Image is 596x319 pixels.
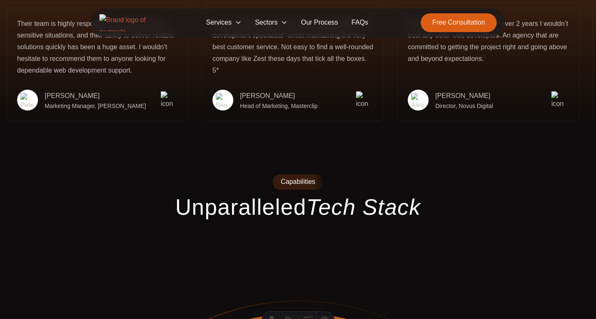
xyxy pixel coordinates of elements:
p: After working with Zestcode for over 2 years I wouldn’t trust any other web developers. An agency... [408,18,569,65]
p: Zestcode really have proven to be “website design & development specialists” whilst maintaining t... [212,18,374,76]
strong: Tech Stack [306,195,421,219]
div: [PERSON_NAME] [45,90,146,102]
img: Peter Bollons [20,93,35,107]
p: Their team is highly responsive, especially in time-sensitive situations, and their ability to de... [17,18,178,76]
p: Director, Novus Digital [435,102,493,110]
div: [PERSON_NAME] [240,90,318,102]
div: Capabilities [273,174,324,190]
img: icon [551,91,569,109]
span: Sectors [248,15,294,30]
p: Head of Marketing, Masterclip [240,102,318,110]
a: Free Consultation [421,13,497,32]
img: Brand logo of zestcode automation [99,14,154,31]
h2: Unparalleled [158,194,438,221]
a: Our Process [294,15,345,30]
img: icon [356,91,374,109]
a: FAQs [345,15,375,30]
img: Alex Robinson [411,93,425,107]
img: Ben Ryman [216,93,230,107]
span: Services [200,15,248,30]
div: [PERSON_NAME] [435,90,493,102]
p: Marketing Manager, [PERSON_NAME] [45,102,146,110]
img: icon [161,91,178,109]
